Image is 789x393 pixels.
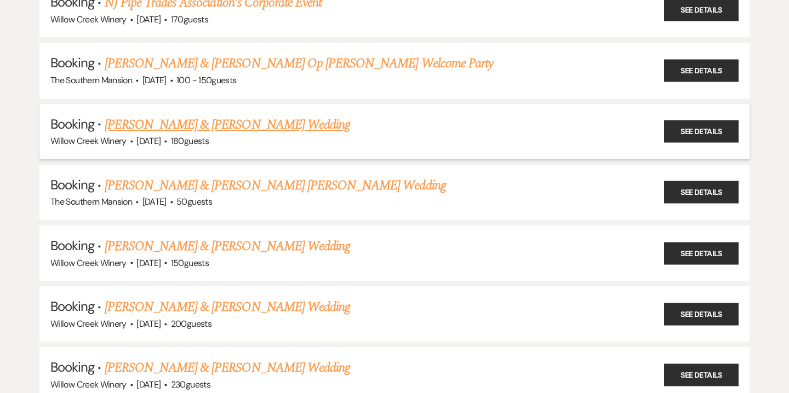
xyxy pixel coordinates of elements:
[136,257,161,269] span: [DATE]
[105,115,350,135] a: [PERSON_NAME] & [PERSON_NAME] Wedding
[50,379,127,390] span: Willow Creek Winery
[136,14,161,25] span: [DATE]
[50,135,127,147] span: Willow Creek Winery
[136,379,161,390] span: [DATE]
[50,237,94,254] span: Booking
[136,135,161,147] span: [DATE]
[105,297,350,317] a: [PERSON_NAME] & [PERSON_NAME] Wedding
[50,54,94,71] span: Booking
[136,318,161,330] span: [DATE]
[50,257,127,269] span: Willow Creek Winery
[105,236,350,256] a: [PERSON_NAME] & [PERSON_NAME] Wedding
[50,14,127,25] span: Willow Creek Winery
[142,196,167,207] span: [DATE]
[171,257,209,269] span: 150 guests
[50,298,94,315] span: Booking
[176,74,236,86] span: 100 - 150 guests
[50,196,132,207] span: The Southern Mansion
[664,181,739,204] a: See Details
[171,14,208,25] span: 170 guests
[664,303,739,325] a: See Details
[50,115,94,132] span: Booking
[105,176,446,195] a: [PERSON_NAME] & [PERSON_NAME] [PERSON_NAME] Wedding
[171,379,210,390] span: 230 guests
[664,59,739,82] a: See Details
[50,176,94,193] span: Booking
[50,318,127,330] span: Willow Creek Winery
[664,363,739,386] a: See Details
[105,54,493,73] a: [PERSON_NAME] & [PERSON_NAME] Op [PERSON_NAME] Welcome Party
[142,74,167,86] span: [DATE]
[50,359,94,375] span: Booking
[664,242,739,264] a: See Details
[171,318,211,330] span: 200 guests
[664,120,739,143] a: See Details
[50,74,132,86] span: The Southern Mansion
[171,135,209,147] span: 180 guests
[176,196,212,207] span: 50 guests
[105,358,350,378] a: [PERSON_NAME] & [PERSON_NAME] Wedding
